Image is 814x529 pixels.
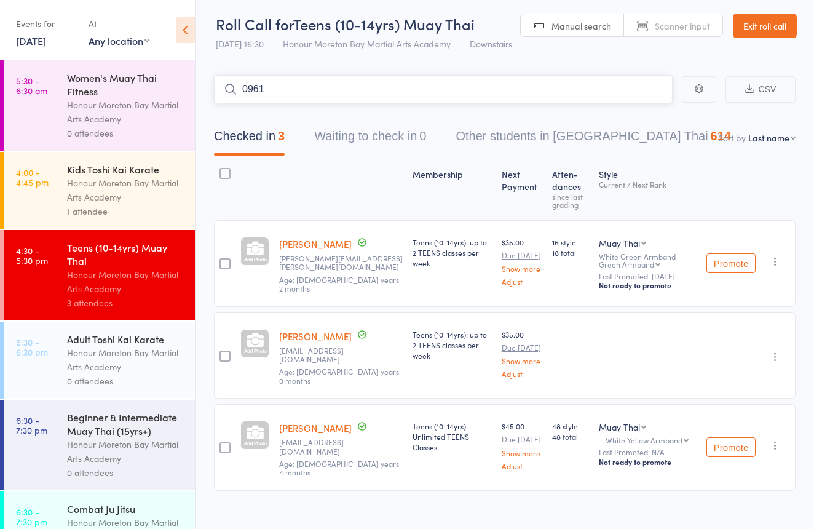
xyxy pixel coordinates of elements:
button: CSV [725,76,796,103]
a: [PERSON_NAME] [279,421,352,434]
small: fergusonsmith101@gmail.com [279,438,403,456]
a: Exit roll call [733,14,797,38]
div: $35.00 [502,329,542,378]
div: - [599,436,697,444]
div: 0 attendees [67,466,184,480]
small: Last Promoted: N/A [599,448,697,456]
a: 5:30 -6:30 pmAdult Toshi Kai KarateHonour Moreton Bay Martial Arts Academy0 attendees [4,322,195,399]
span: 18 total [552,247,589,258]
span: Teens (10-14yrs) Muay Thai [293,14,475,34]
div: Green Armband [599,260,654,268]
a: [PERSON_NAME] [279,237,352,250]
div: Not ready to promote [599,280,697,290]
span: [DATE] 16:30 [216,38,264,50]
input: Search by name [214,75,673,103]
a: Show more [502,449,542,457]
div: Next Payment [497,162,547,215]
span: Downstairs [470,38,512,50]
div: since last grading [552,193,589,209]
div: Adult Toshi Kai Karate [67,332,184,346]
span: Honour Moreton Bay Martial Arts Academy [283,38,451,50]
span: Roll Call for [216,14,293,34]
div: 3 attendees [67,296,184,310]
div: Events for [16,14,76,34]
div: Combat Ju Jitsu [67,502,184,515]
small: Last Promoted: [DATE] [599,272,697,280]
time: 6:30 - 7:30 pm [16,507,47,527]
button: Checked in3 [214,123,285,156]
div: 0 attendees [67,126,184,140]
div: Teens (10-14yrs) Muay Thai [67,241,184,268]
div: Teens (10-14yrs): up to 2 TEENS classes per week [413,329,492,360]
div: 1 attendee [67,204,184,218]
div: Current / Next Rank [599,180,697,188]
a: Show more [502,264,542,272]
time: 5:30 - 6:30 am [16,76,47,95]
span: Scanner input [655,20,710,32]
a: 6:30 -7:30 pmBeginner & Intermediate Muay Thai (15yrs+)Honour Moreton Bay Martial Arts Academy0 a... [4,400,195,490]
button: Other students in [GEOGRAPHIC_DATA] Thai614 [456,123,731,156]
div: Not ready to promote [599,457,697,467]
span: Age: [DEMOGRAPHIC_DATA] years 0 months [279,366,399,385]
div: Teens (10-14yrs): Unlimited TEENS Classes [413,421,492,452]
div: 614 [711,129,731,143]
div: Style [594,162,701,215]
a: [DATE] [16,34,46,47]
small: Due [DATE] [502,251,542,260]
a: 4:30 -5:30 pmTeens (10-14yrs) Muay ThaiHonour Moreton Bay Martial Arts Academy3 attendees [4,230,195,320]
div: Kids Toshi Kai Karate [67,162,184,176]
a: [PERSON_NAME] [279,330,352,343]
a: Adjust [502,277,542,285]
div: - [599,329,697,340]
small: Michael@sylina.com.au [279,254,403,272]
div: At [89,14,149,34]
span: 16 style [552,237,589,247]
button: Promote [706,253,756,273]
span: Age: [DEMOGRAPHIC_DATA] years 4 months [279,458,399,477]
div: Muay Thai [599,421,640,433]
div: $45.00 [502,421,542,469]
time: 4:30 - 5:30 pm [16,245,48,265]
time: 4:00 - 4:45 pm [16,167,49,187]
time: 6:30 - 7:30 pm [16,415,47,435]
time: 5:30 - 6:30 pm [16,337,48,357]
div: 3 [278,129,285,143]
div: White Green Armband [599,252,697,268]
a: Adjust [502,462,542,470]
div: - [552,329,589,340]
div: Honour Moreton Bay Martial Arts Academy [67,346,184,374]
div: Teens (10-14yrs): up to 2 TEENS classes per week [413,237,492,268]
div: Women's Muay Thai Fitness [67,71,184,98]
div: Beginner & Intermediate Muay Thai (15yrs+) [67,410,184,437]
a: Show more [502,357,542,365]
div: Honour Moreton Bay Martial Arts Academy [67,176,184,204]
div: White Yellow Armband [606,436,682,444]
small: Due [DATE] [502,435,542,443]
div: Membership [408,162,497,215]
div: Last name [748,132,789,144]
div: 0 [419,129,426,143]
div: 0 attendees [67,374,184,388]
button: Waiting to check in0 [314,123,426,156]
div: Muay Thai [599,237,640,249]
div: Honour Moreton Bay Martial Arts Academy [67,437,184,466]
div: Honour Moreton Bay Martial Arts Academy [67,98,184,126]
div: Honour Moreton Bay Martial Arts Academy [67,268,184,296]
span: Age: [DEMOGRAPHIC_DATA] years 2 months [279,274,399,293]
a: 5:30 -6:30 amWomen's Muay Thai FitnessHonour Moreton Bay Martial Arts Academy0 attendees [4,60,195,151]
div: Atten­dances [547,162,594,215]
span: 48 style [552,421,589,431]
span: 48 total [552,431,589,442]
span: Manual search [551,20,611,32]
div: $35.00 [502,237,542,285]
div: Any location [89,34,149,47]
small: Due [DATE] [502,343,542,352]
button: Promote [706,437,756,457]
small: xtmama@hotmail.com [279,346,403,364]
a: Adjust [502,370,542,378]
label: Sort by [718,132,746,144]
a: 4:00 -4:45 pmKids Toshi Kai KarateHonour Moreton Bay Martial Arts Academy1 attendee [4,152,195,229]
